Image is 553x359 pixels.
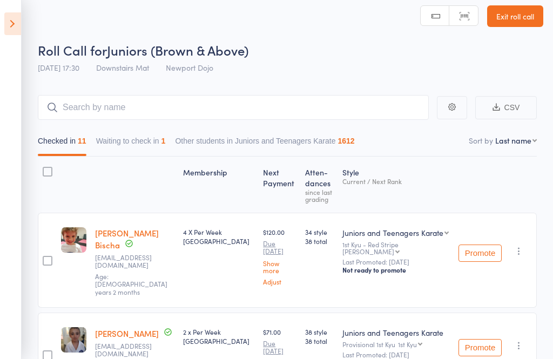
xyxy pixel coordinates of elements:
[398,341,417,348] div: 1st Kyu
[263,260,296,274] a: Show more
[96,62,149,73] span: Downstairs Mat
[475,96,537,119] button: CSV
[38,95,429,120] input: Search by name
[263,240,296,255] small: Due [DATE]
[38,131,86,156] button: Checked in11
[263,227,296,285] div: $120.00
[95,342,165,358] small: neskimo76@hotmail.com
[338,137,354,145] div: 1612
[342,266,450,274] div: Not ready to promote
[301,161,338,208] div: Atten­dances
[469,135,493,146] label: Sort by
[487,5,543,27] a: Exit roll call
[38,62,79,73] span: [DATE] 17:30
[259,161,301,208] div: Next Payment
[342,341,450,348] div: Provisional 1st Kyu
[179,161,259,208] div: Membership
[183,327,254,346] div: 2 x Per Week [GEOGRAPHIC_DATA]
[305,327,334,336] span: 38 style
[95,328,159,339] a: [PERSON_NAME]
[95,272,167,296] span: Age: [DEMOGRAPHIC_DATA] years 2 months
[342,241,450,255] div: 1st Kyu - Red Stripe
[458,245,502,262] button: Promote
[95,227,159,250] a: [PERSON_NAME] Bischa
[263,278,296,285] a: Adjust
[342,258,450,266] small: Last Promoted: [DATE]
[342,351,450,358] small: Last Promoted: [DATE]
[305,227,334,236] span: 34 style
[458,339,502,356] button: Promote
[495,135,531,146] div: Last name
[342,248,394,255] div: [PERSON_NAME]
[305,188,334,202] div: since last grading
[338,161,454,208] div: Style
[342,327,450,338] div: Juniors and Teenagers Karate
[305,336,334,346] span: 38 total
[305,236,334,246] span: 38 total
[61,327,86,353] img: image1621570626.png
[107,41,248,59] span: Juniors (Brown & Above)
[96,131,166,156] button: Waiting to check in1
[61,227,86,253] img: image1613535157.png
[175,131,354,156] button: Other students in Juniors and Teenagers Karate1612
[78,137,86,145] div: 11
[166,62,213,73] span: Newport Dojo
[342,178,450,185] div: Current / Next Rank
[342,227,443,238] div: Juniors and Teenagers Karate
[263,340,296,355] small: Due [DATE]
[183,227,254,246] div: 4 X Per Week [GEOGRAPHIC_DATA]
[161,137,166,145] div: 1
[95,254,165,269] small: nbischa@gmail.com
[38,41,107,59] span: Roll Call for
